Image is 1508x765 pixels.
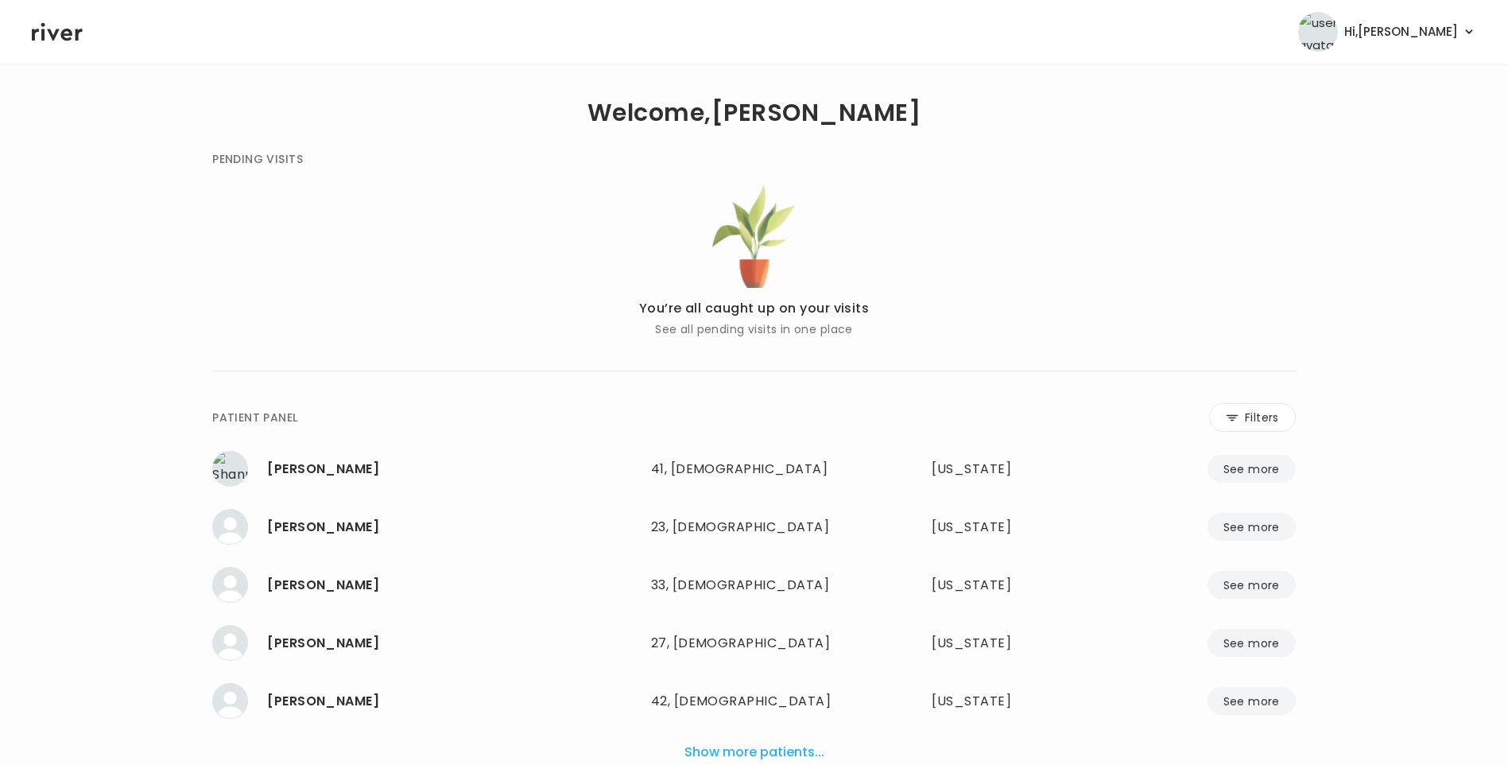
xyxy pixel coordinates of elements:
[1208,513,1296,541] button: See more
[932,458,1076,480] div: Georgia
[639,320,870,339] p: See all pending visits in one place
[651,574,858,596] div: 33, [DEMOGRAPHIC_DATA]
[932,632,1076,654] div: Ohio
[1209,403,1296,432] button: Filters
[932,516,1076,538] div: Ohio
[1208,629,1296,657] button: See more
[1208,687,1296,715] button: See more
[651,690,858,713] div: 42, [DEMOGRAPHIC_DATA]
[267,458,638,480] div: Shannon Kail
[267,516,638,538] div: Rachel Orf
[651,516,858,538] div: 23, [DEMOGRAPHIC_DATA]
[1298,12,1338,52] img: user avatar
[212,625,248,661] img: Ezra Kinnell
[267,574,638,596] div: Chatorra williams
[212,509,248,545] img: Rachel Orf
[212,683,248,719] img: Alexandra Grossman
[587,102,921,124] h1: Welcome, [PERSON_NAME]
[932,690,1076,713] div: Virginia
[212,451,248,487] img: Shannon Kail
[651,632,858,654] div: 27, [DEMOGRAPHIC_DATA]
[212,567,248,603] img: Chatorra williams
[932,574,1076,596] div: Texas
[212,150,303,169] div: PENDING VISITS
[651,458,858,480] div: 41, [DEMOGRAPHIC_DATA]
[267,632,638,654] div: Ezra Kinnell
[1344,21,1458,43] span: Hi, [PERSON_NAME]
[1298,12,1476,52] button: user avatarHi,[PERSON_NAME]
[1208,571,1296,599] button: See more
[639,297,870,320] p: You’re all caught up on your visits
[212,408,297,427] div: PATIENT PANEL
[267,690,638,713] div: Alexandra Grossman
[1208,455,1296,483] button: See more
